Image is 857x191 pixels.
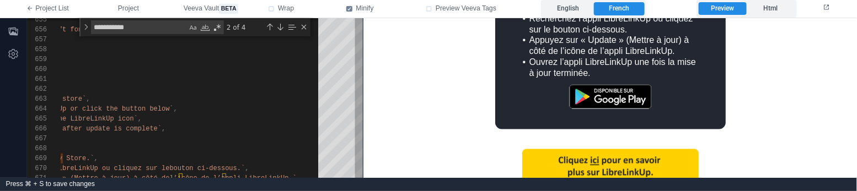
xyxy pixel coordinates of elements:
div: Use Regular Expression (⌥⌘R) [212,22,223,33]
textarea: Find [92,21,187,34]
span: "font-16 left font-white" [15,26,114,34]
span: Preview Veeva Tags [436,4,496,14]
img: L’OBTENIR SUR Google Play [206,67,288,91]
label: Html [747,2,794,15]
div: 660 [27,64,47,74]
span: , [297,174,301,182]
div: 663 [27,94,47,104]
span: , [174,105,178,113]
span: , [86,95,90,103]
span: l’icône de l’appli LibreLinkUp.` [169,174,296,182]
div: 656 [27,25,47,35]
div: 670 [27,163,47,173]
span: Veeva Vault [184,4,238,14]
div: 661 [27,74,47,84]
span: , [138,115,142,123]
iframe: preview [363,18,857,178]
div: Next Match (Enter) [276,23,285,31]
div: Find in Selection (⌥⌘L) [286,21,298,33]
label: French [594,2,644,15]
div: • [159,39,166,50]
label: English [543,2,593,15]
div: 657 [27,35,47,45]
div: 2 of 4 [226,20,264,34]
div: 662 [27,84,47,94]
div: Match Case (⌥⌘C) [188,22,199,33]
span: Project [118,4,139,14]
span: , [162,125,165,133]
span: , [94,155,98,162]
div: Toggle Replace [81,18,91,36]
span: Minify [356,4,374,14]
div: Match Whole Word (⌥⌘W) [200,22,211,33]
div: • [159,17,166,28]
div: 669 [27,154,47,163]
div: 665 [27,114,47,124]
div: 666 [27,124,47,134]
label: Preview [699,2,746,15]
div: 664 [27,104,47,114]
div: Appuyez sur « Update » (Mettre à jour) à côté de l’icône de l’appli LibreLinkUp. [166,17,335,39]
div: 667 [27,134,47,144]
div: 658 [27,45,47,54]
span: beta [219,4,238,14]
div: 659 [27,54,47,64]
span: bouton ci-dessous.` [169,165,245,172]
div: Close (Escape) [299,23,308,31]
img: Cliquez ici pour en savoir plus sur LibreLinkUp. [159,131,335,166]
span: Wrap [278,4,294,14]
div: Previous Match (⇧Enter) [265,23,274,31]
span: , [245,165,249,172]
div: 668 [27,144,47,154]
div: 671 [27,173,47,183]
div: Ouvrez l’appli LibreLinkUp une fois la mise à jour terminée. [166,39,335,61]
